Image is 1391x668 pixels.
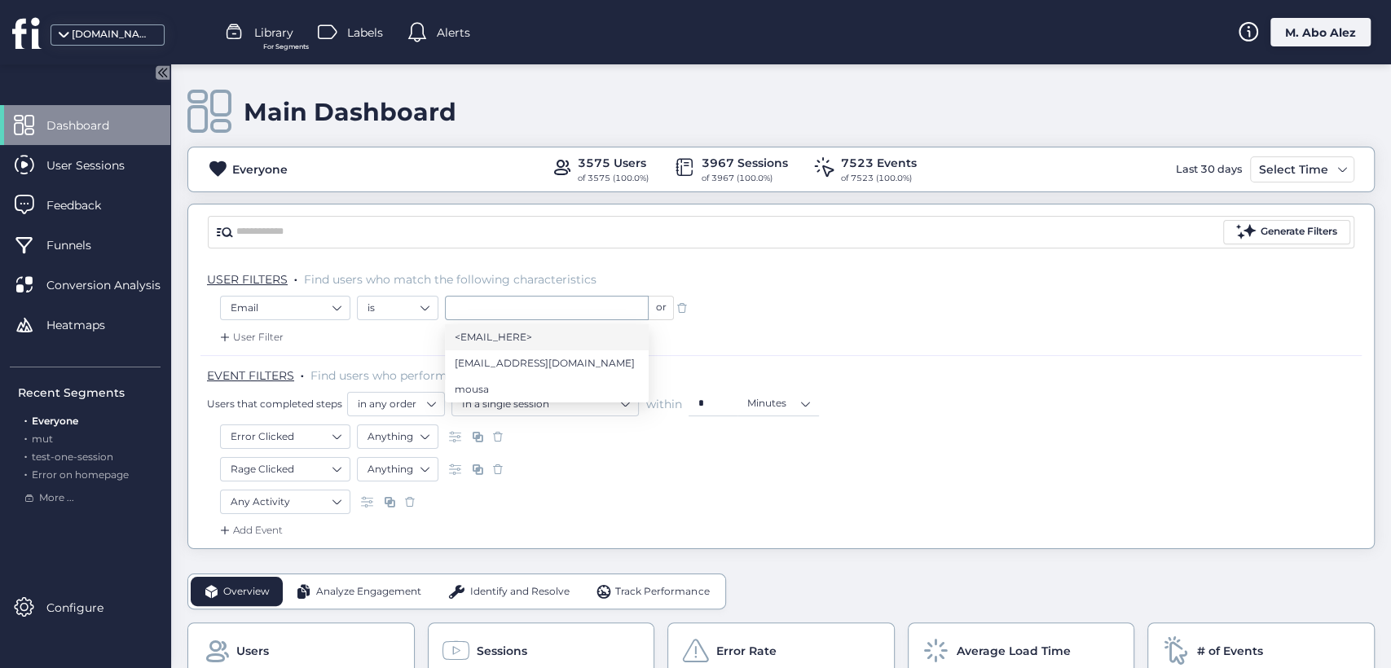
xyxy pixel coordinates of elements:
[39,490,74,506] span: More ...
[207,368,294,383] span: EVENT FILTERS
[46,196,125,214] span: Feedback
[46,599,128,617] span: Configure
[32,433,53,445] span: mut
[304,272,596,287] span: Find users who match the following characteristics
[445,324,649,350] li: <EMAIL_HERE>
[46,276,185,294] span: Conversion Analysis
[217,329,284,345] div: User Filter
[231,490,340,514] nz-select-item: Any Activity
[368,457,428,481] nz-select-item: Anything
[32,468,129,481] span: Error on homepage
[470,584,570,600] span: Identify and Resolve
[18,384,161,402] div: Recent Segments
[32,450,113,463] span: test-one-session
[244,97,456,127] div: Main Dashboard
[1255,160,1332,179] div: Select Time
[646,396,682,412] span: within
[310,368,536,383] span: Find users who performed these events
[578,172,649,185] div: of 3575 (100.0%)
[72,27,153,42] div: [DOMAIN_NAME]
[1261,224,1337,240] div: Generate Filters
[207,272,288,287] span: USER FILTERS
[437,24,470,42] span: Alerts
[231,424,340,449] nz-select-item: Error Clicked
[231,457,340,481] nz-select-item: Rage Clicked
[716,642,777,660] span: Error Rate
[46,116,134,134] span: Dashboard
[46,236,116,254] span: Funnels
[702,172,788,185] div: of 3967 (100.0%)
[207,397,342,411] span: Users that completed steps
[263,42,309,52] span: For Segments
[347,24,383,42] span: Labels
[316,584,421,600] span: Analyze Engagement
[445,376,649,402] li: mousa
[578,154,649,172] div: 3575 Users
[301,365,304,381] span: .
[368,296,428,320] nz-select-item: is
[294,269,297,285] span: .
[957,642,1071,660] span: Average Load Time
[217,522,283,538] div: Add Event
[747,391,809,415] nz-select-item: Minutes
[223,584,270,600] span: Overview
[841,154,917,172] div: 7523 Events
[46,156,149,174] span: User Sessions
[477,642,527,660] span: Sessions
[24,411,27,427] span: .
[24,429,27,445] span: .
[1196,642,1262,660] span: # of Events
[1172,156,1246,182] div: Last 30 days
[615,584,709,600] span: Track Performance
[455,328,532,346] span: <EMAIL_HERE>
[358,392,434,416] nz-select-item: in any order
[1270,18,1371,46] div: M. Abo Alez
[232,160,288,178] div: Everyone
[231,296,340,320] nz-select-item: Email
[455,354,635,372] span: [EMAIL_ADDRESS][DOMAIN_NAME]
[649,296,674,320] div: or
[702,154,788,172] div: 3967 Sessions
[32,415,78,427] span: Everyone
[236,642,269,660] span: Users
[24,465,27,481] span: .
[455,380,489,398] span: mousa
[1223,220,1350,244] button: Generate Filters
[254,24,293,42] span: Library
[841,172,917,185] div: of 7523 (100.0%)
[24,447,27,463] span: .
[46,316,130,334] span: Heatmaps
[368,424,428,449] nz-select-item: Anything
[445,350,649,376] li: johnnyenglish@formtest.io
